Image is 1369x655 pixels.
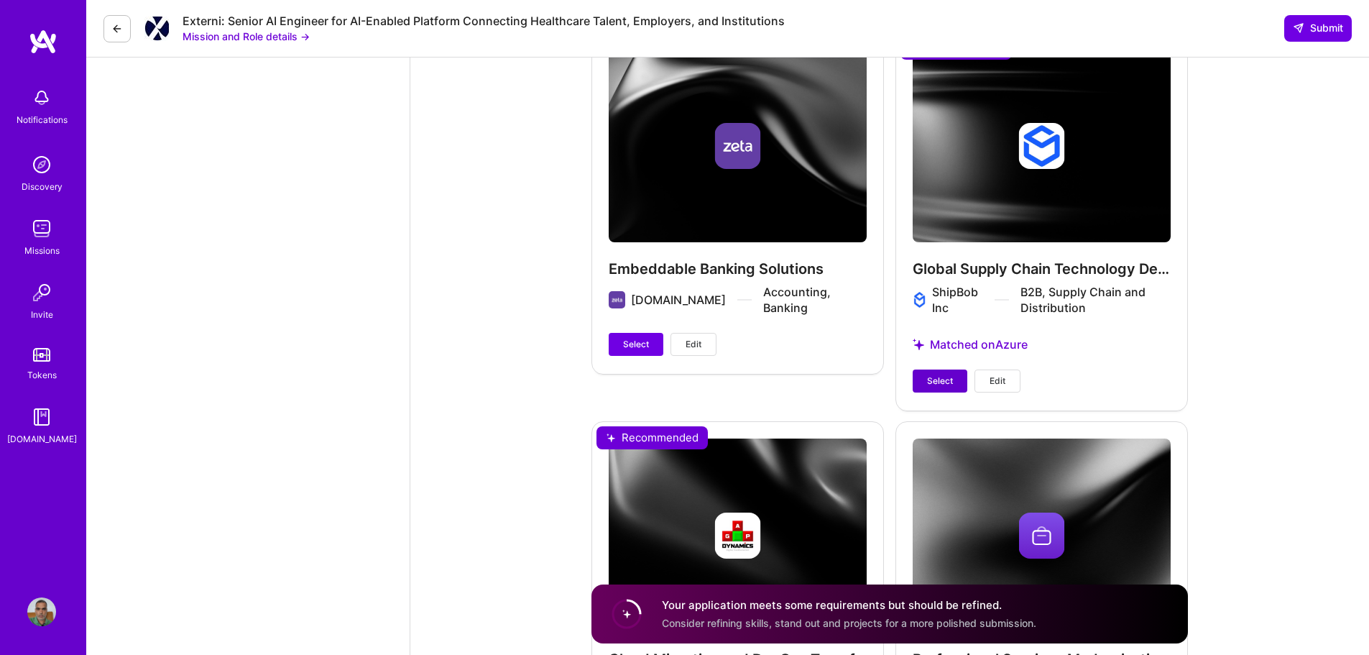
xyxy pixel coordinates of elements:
img: bell [27,83,56,112]
img: guide book [27,403,56,431]
img: tokens [33,348,50,362]
a: User Avatar [24,597,60,626]
div: [DOMAIN_NAME] [7,431,77,446]
span: Edit [990,375,1005,388]
div: Invite [31,307,53,322]
span: Select [927,375,953,388]
button: Edit [974,370,1020,393]
img: User Avatar [27,597,56,626]
img: discovery [27,150,56,179]
img: Company Logo [144,17,169,41]
span: Consider refining skills, stand out and projects for a more polished submission. [662,617,1036,629]
span: Submit [1293,21,1343,35]
button: Submit [1284,15,1352,41]
i: icon LeftArrowDark [111,23,123,35]
span: Select [623,338,649,351]
h4: Your application meets some requirements but should be refined. [662,597,1036,613]
button: Mission and Role details → [183,29,310,44]
img: teamwork [27,214,56,243]
div: Discovery [22,179,63,194]
img: logo [29,29,57,55]
i: icon SendLight [1293,22,1304,34]
button: Select [913,370,967,393]
div: Tokens [27,367,57,383]
div: Externi: Senior AI Engineer for AI-Enabled Platform Connecting Healthcare Talent, Employers, and ... [183,14,785,29]
div: Missions [24,243,60,258]
div: Notifications [17,112,68,127]
button: Select [609,333,663,356]
button: Edit [670,333,716,356]
span: Edit [686,338,701,351]
img: Invite [27,278,56,307]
